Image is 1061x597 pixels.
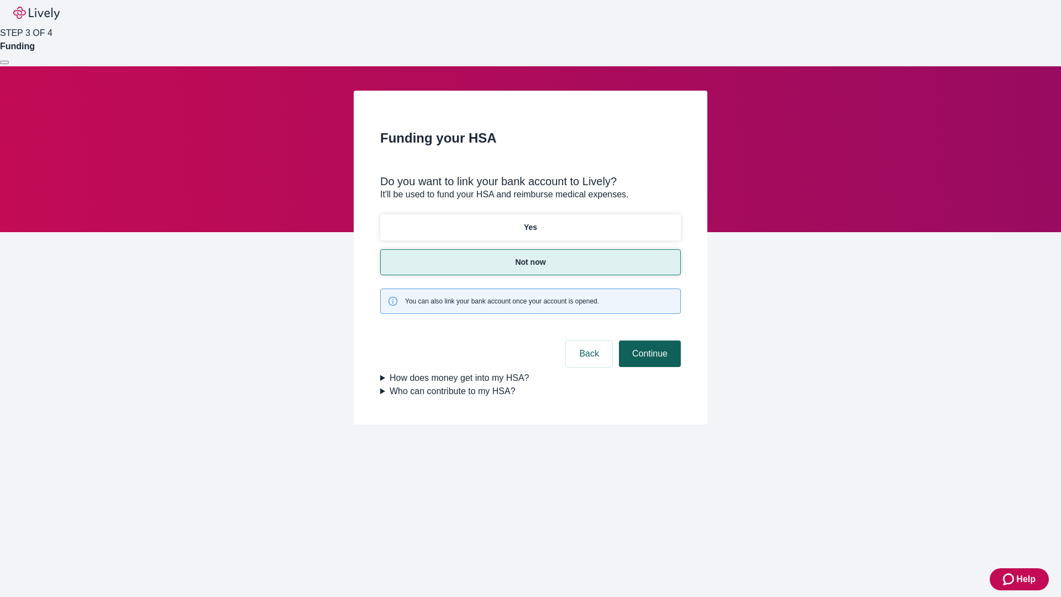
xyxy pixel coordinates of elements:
button: Back [566,341,612,367]
p: Not now [515,256,545,268]
button: Yes [380,214,681,240]
img: Lively [13,7,60,20]
summary: How does money get into my HSA? [380,371,681,385]
svg: Zendesk support icon [1003,573,1016,586]
summary: Who can contribute to my HSA? [380,385,681,398]
button: Not now [380,249,681,275]
h2: Funding your HSA [380,128,681,148]
p: It'll be used to fund your HSA and reimburse medical expenses. [380,188,681,201]
span: You can also link your bank account once your account is opened. [405,296,599,306]
p: Yes [524,222,537,233]
div: Do you want to link your bank account to Lively? [380,175,681,188]
span: Help [1016,573,1036,586]
button: Zendesk support iconHelp [990,568,1049,590]
button: Continue [619,341,681,367]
